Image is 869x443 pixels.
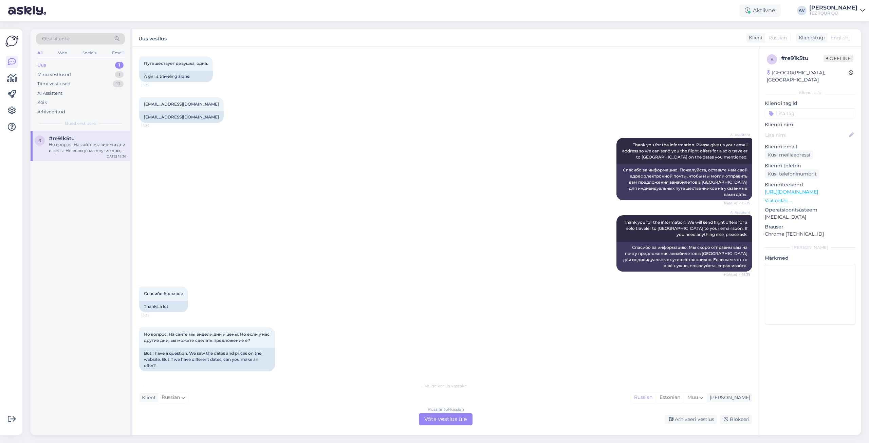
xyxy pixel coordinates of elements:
[765,230,855,238] p: Chrome [TECHNICAL_ID]
[113,80,124,87] div: 13
[656,392,684,403] div: Estonian
[37,80,71,87] div: Tiimi vestlused
[139,71,213,82] div: A girl is traveling alone.
[37,71,71,78] div: Minu vestlused
[5,35,18,48] img: Askly Logo
[141,372,167,377] span: 15:36
[687,394,698,400] span: Muu
[42,35,69,42] span: Otsi kliente
[36,49,44,57] div: All
[724,201,750,206] span: Nähtud ✓ 15:35
[765,181,855,188] p: Klienditeekond
[765,198,855,204] p: Vaata edasi ...
[115,71,124,78] div: 1
[57,49,69,57] div: Web
[141,313,167,318] span: 15:35
[419,413,473,425] div: Võta vestlus üle
[139,383,752,389] div: Valige keel ja vastake
[139,348,275,371] div: But I have a question. We saw the dates and prices on the website. But if we have different dates...
[111,49,125,57] div: Email
[765,150,813,160] div: Küsi meiliaadressi
[49,142,126,154] div: Но вопрос. На сайте мы видели дни и цены. Но если у нас другие дни, вы можете сделать предложение е?
[769,34,787,41] span: Russian
[631,392,656,403] div: Russian
[138,33,167,42] label: Uus vestlus
[106,154,126,159] div: [DATE] 15:36
[115,62,124,69] div: 1
[720,415,752,424] div: Blokeeri
[771,57,774,62] span: r
[765,108,855,118] input: Lisa tag
[725,210,750,215] span: AI Assistent
[144,101,219,107] a: [EMAIL_ADDRESS][DOMAIN_NAME]
[765,206,855,214] p: Operatsioonisüsteem
[162,394,180,401] span: Russian
[781,54,824,62] div: # re91k5tu
[765,255,855,262] p: Märkmed
[767,69,849,84] div: [GEOGRAPHIC_DATA], [GEOGRAPHIC_DATA]
[765,162,855,169] p: Kliendi telefon
[765,131,848,139] input: Lisa nimi
[139,394,156,401] div: Klient
[765,90,855,96] div: Kliendi info
[616,164,752,200] div: Спасибо за информацию. Пожалуйста, оставьте нам свой адрес электронной почты, чтобы мы могли отпр...
[141,123,167,128] span: 15:35
[428,406,464,412] div: Russian to Russian
[725,132,750,137] span: AI Assistent
[809,11,857,16] div: TEZ TOUR OÜ
[707,394,750,401] div: [PERSON_NAME]
[37,90,62,97] div: AI Assistent
[831,34,848,41] span: English
[796,34,825,41] div: Klienditugi
[765,143,855,150] p: Kliendi email
[765,189,818,195] a: [URL][DOMAIN_NAME]
[765,244,855,251] div: [PERSON_NAME]
[81,49,98,57] div: Socials
[144,332,271,343] span: Но вопрос. На сайте мы видели дни и цены. Но если у нас другие дни, вы можете сделать предложение е?
[724,272,750,277] span: Nähtud ✓ 15:35
[665,415,717,424] div: Arhiveeri vestlus
[765,169,819,179] div: Küsi telefoninumbrit
[49,135,75,142] span: #re91k5tu
[37,109,65,115] div: Arhiveeritud
[37,99,47,106] div: Kõik
[37,62,46,69] div: Uus
[144,61,208,66] span: Путешествует девушка, одна.
[746,34,763,41] div: Klient
[739,4,781,17] div: Aktiivne
[809,5,857,11] div: [PERSON_NAME]
[765,223,855,230] p: Brauser
[824,55,853,62] span: Offline
[144,114,219,119] a: [EMAIL_ADDRESS][DOMAIN_NAME]
[797,6,807,15] div: AV
[65,121,96,127] span: Uued vestlused
[616,242,752,272] div: Спасибо за информацию. Мы скоро отправим вам на почту предложения авиабилетов в [GEOGRAPHIC_DATA]...
[809,5,865,16] a: [PERSON_NAME]TEZ TOUR OÜ
[139,301,188,312] div: Thanks a lot
[144,291,183,296] span: Спасибо большое
[622,142,748,160] span: Thank you for the information. Please give us your email address so we can send you the flight of...
[624,220,748,237] span: Thank you for the information. We will send flight offers for a solo traveler to [GEOGRAPHIC_DATA...
[38,138,41,143] span: r
[765,121,855,128] p: Kliendi nimi
[765,214,855,221] p: [MEDICAL_DATA]
[765,100,855,107] p: Kliendi tag'id
[141,82,167,88] span: 15:35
